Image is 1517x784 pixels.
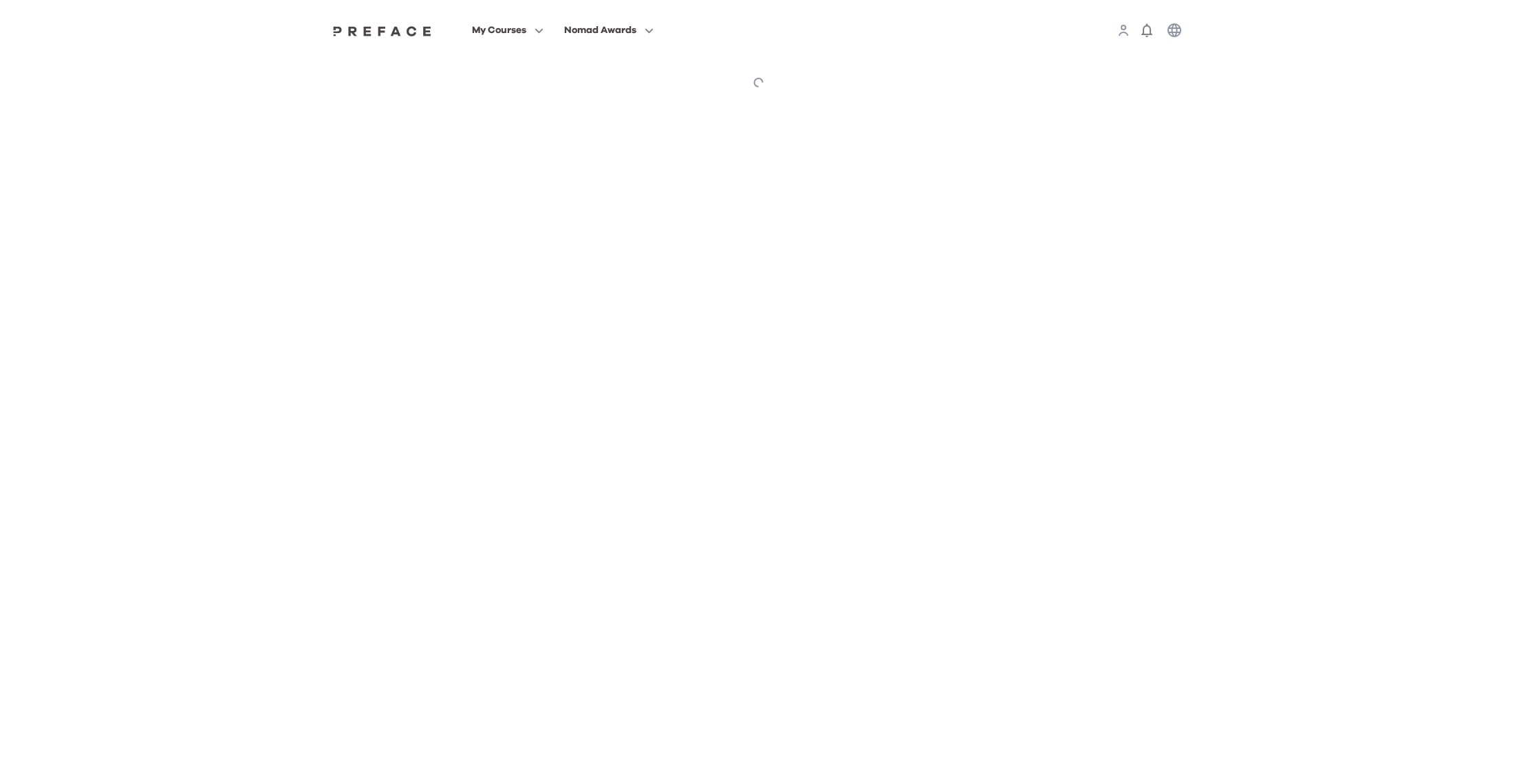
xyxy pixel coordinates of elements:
[330,25,435,36] img: Preface Logo
[472,22,526,39] span: My Courses
[468,21,548,39] button: My Courses
[330,25,435,36] a: Preface Logo
[560,21,658,39] button: Nomad Awards
[564,22,636,39] span: Nomad Awards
